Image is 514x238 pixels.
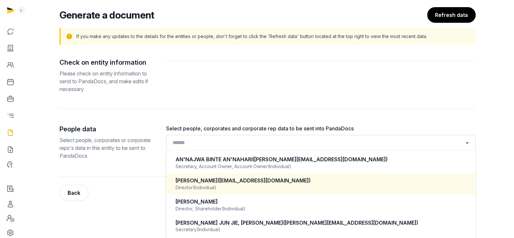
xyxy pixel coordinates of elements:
p: Please check on entity information to send to PandaDocs, and make edits if necessary [59,70,156,93]
button: Create document [415,185,476,201]
div: Search for option [169,137,472,149]
h2: Generate a document [59,9,154,21]
button: Back [59,185,88,201]
p: If you make any updates to the details for the entities or people, don't forget to click the 'Ref... [76,33,427,40]
h2: Check on entity information [59,58,156,67]
button: Refresh data [427,7,476,23]
label: Select people, corporates and corporate rep data to be sent into PandaDocs [166,125,476,132]
h2: People data [59,125,156,134]
p: Select people, corporates or corporate reps's data in this entity to be sent to PandaDocs [59,136,156,160]
input: Search for option [170,138,462,147]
